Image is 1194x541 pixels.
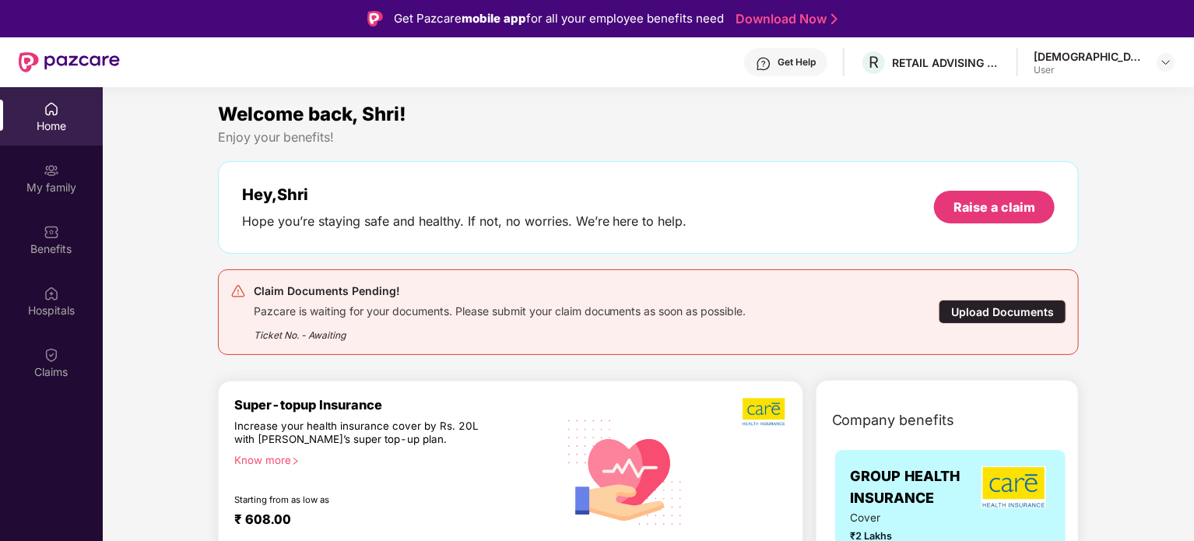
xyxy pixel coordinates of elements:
[1034,49,1143,64] div: [DEMOGRAPHIC_DATA]
[218,129,1080,146] div: Enjoy your benefits!
[1160,56,1172,69] img: svg+xml;base64,PHN2ZyBpZD0iRHJvcGRvd24tMzJ4MzIiIHhtbG5zPSJodHRwOi8vd3d3LnczLm9yZy8yMDAwL3N2ZyIgd2...
[778,56,816,69] div: Get Help
[234,454,547,465] div: Know more
[234,397,557,413] div: Super-topup Insurance
[892,55,1001,70] div: RETAIL ADVISING SERVICES LLP
[230,283,246,299] img: svg+xml;base64,PHN2ZyB4bWxucz0iaHR0cDovL3d3dy53My5vcmcvMjAwMC9zdmciIHdpZHRoPSIyNCIgaGVpZ2h0PSIyNC...
[19,52,120,72] img: New Pazcare Logo
[254,282,746,300] div: Claim Documents Pending!
[218,103,406,125] span: Welcome back, Shri!
[869,53,879,72] span: R
[831,11,838,27] img: Stroke
[982,466,1046,508] img: insurerLogo
[394,9,724,28] div: Get Pazcare for all your employee benefits need
[44,286,59,301] img: svg+xml;base64,PHN2ZyBpZD0iSG9zcGl0YWxzIiB4bWxucz0iaHR0cDovL3d3dy53My5vcmcvMjAwMC9zdmciIHdpZHRoPS...
[44,224,59,240] img: svg+xml;base64,PHN2ZyBpZD0iQmVuZWZpdHMiIHhtbG5zPSJodHRwOi8vd3d3LnczLm9yZy8yMDAwL3N2ZyIgd2lkdGg9Ij...
[234,511,541,530] div: ₹ 608.00
[736,11,833,27] a: Download Now
[44,101,59,117] img: svg+xml;base64,PHN2ZyBpZD0iSG9tZSIgeG1sbnM9Imh0dHA6Ly93d3cudzMub3JnLzIwMDAvc3ZnIiB3aWR0aD0iMjAiIG...
[756,56,771,72] img: svg+xml;base64,PHN2ZyBpZD0iSGVscC0zMngzMiIgeG1sbnM9Imh0dHA6Ly93d3cudzMub3JnLzIwMDAvc3ZnIiB3aWR0aD...
[367,11,383,26] img: Logo
[234,494,490,505] div: Starting from as low as
[939,300,1066,324] div: Upload Documents
[953,198,1035,216] div: Raise a claim
[254,300,746,318] div: Pazcare is waiting for your documents. Please submit your claim documents as soon as possible.
[462,11,526,26] strong: mobile app
[242,185,687,204] div: Hey, Shri
[242,213,687,230] div: Hope you’re staying safe and healthy. If not, no worries. We’re here to help.
[291,457,300,465] span: right
[44,163,59,178] img: svg+xml;base64,PHN2ZyB3aWR0aD0iMjAiIGhlaWdodD0iMjAiIHZpZXdCb3g9IjAgMCAyMCAyMCIgZmlsbD0ibm9uZSIgeG...
[44,347,59,363] img: svg+xml;base64,PHN2ZyBpZD0iQ2xhaW0iIHhtbG5zPSJodHRwOi8vd3d3LnczLm9yZy8yMDAwL3N2ZyIgd2lkdGg9IjIwIi...
[254,318,746,343] div: Ticket No. - Awaiting
[832,409,955,431] span: Company benefits
[743,397,787,427] img: b5dec4f62d2307b9de63beb79f102df3.png
[1034,64,1143,76] div: User
[234,420,490,448] div: Increase your health insurance cover by Rs. 20L with [PERSON_NAME]’s super top-up plan.
[851,510,957,526] span: Cover
[851,465,978,510] span: GROUP HEALTH INSURANCE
